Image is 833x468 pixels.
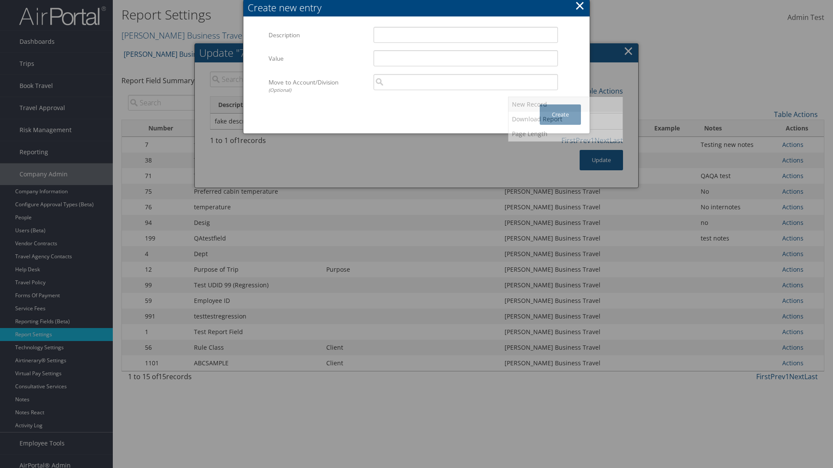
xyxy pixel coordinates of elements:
label: Value [269,50,367,67]
a: Download Report [508,112,623,127]
label: Description [269,27,367,43]
div: Create new entry [248,1,590,14]
a: New Record [508,97,623,112]
div: (Optional) [269,87,367,94]
a: Page Length [508,127,623,141]
label: Move to Account/Division [269,74,367,98]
